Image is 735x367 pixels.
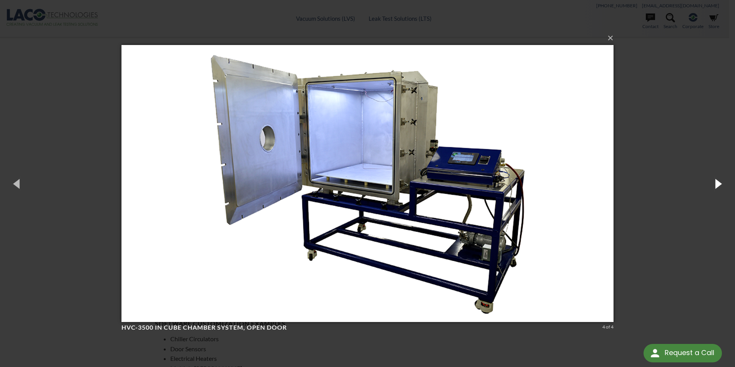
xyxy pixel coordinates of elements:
[602,324,614,330] div: 4 of 4
[700,162,735,205] button: Next (Right arrow key)
[649,347,661,359] img: round button
[121,324,600,332] h4: HVC-3500 in Cube Chamber System, open door
[124,30,616,47] button: ×
[644,344,722,362] div: Request a Call
[121,30,614,337] img: HVC-3500 in Cube Chamber System, open door
[665,344,714,362] div: Request a Call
